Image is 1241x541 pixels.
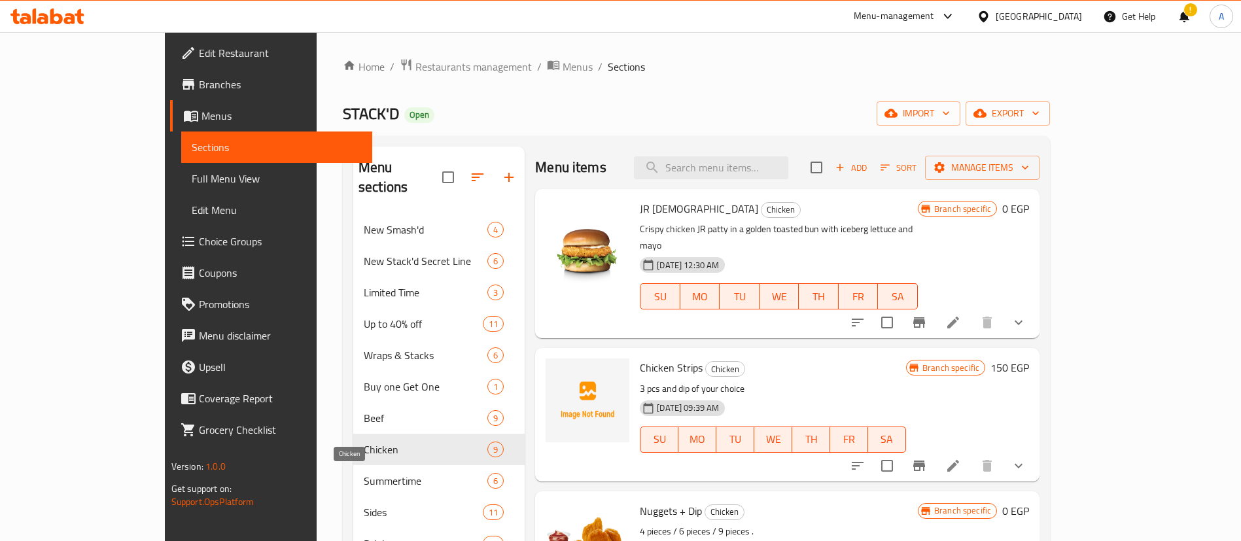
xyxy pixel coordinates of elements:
h6: 0 EGP [1002,502,1029,520]
span: Open [404,109,434,120]
span: Full Menu View [192,171,362,186]
a: Menus [547,58,593,75]
button: delete [971,450,1003,481]
span: export [976,105,1040,122]
div: Chicken [705,361,745,377]
span: Branch specific [917,362,985,374]
span: Chicken [364,442,487,457]
span: Summertime [364,473,487,489]
button: sort-choices [842,307,873,338]
span: Promotions [199,296,362,312]
img: JR Chick [546,200,629,283]
span: STACK'D [343,99,399,128]
a: Edit menu item [945,458,961,474]
div: Sides11 [353,497,525,528]
button: TH [799,283,839,309]
span: SU [646,430,673,449]
h2: Menu items [535,158,606,177]
div: Up to 40% off11 [353,308,525,340]
div: items [487,253,504,269]
span: 11 [483,506,503,519]
button: Add section [493,162,525,193]
span: Select to update [873,309,901,336]
svg: Show Choices [1011,458,1026,474]
button: SU [640,283,680,309]
span: 1.0.0 [205,458,226,475]
span: FR [835,430,863,449]
span: FR [844,287,873,306]
span: SU [646,287,674,306]
span: Coupons [199,265,362,281]
span: Nuggets + Dip [640,501,702,521]
span: New Smash'd [364,222,487,237]
button: SA [878,283,918,309]
img: Chicken Strips [546,358,629,442]
span: Menu disclaimer [199,328,362,343]
span: SA [883,287,913,306]
a: Upsell [170,351,372,383]
a: Menu disclaimer [170,320,372,351]
span: SA [873,430,901,449]
button: Add [830,158,872,178]
span: 6 [488,475,503,487]
div: Chicken [761,202,801,218]
span: Chicken [705,504,744,519]
div: items [487,347,504,363]
span: Upsell [199,359,362,375]
span: Limited Time [364,285,487,300]
span: 3 [488,287,503,299]
a: Coverage Report [170,383,372,414]
div: New Stack'd Secret Line6 [353,245,525,277]
span: 6 [488,349,503,362]
button: WE [760,283,799,309]
div: items [487,379,504,394]
a: Support.OpsPlatform [171,493,254,510]
span: 6 [488,255,503,268]
div: items [487,285,504,300]
span: Select to update [873,452,901,480]
li: / [390,59,394,75]
a: Menus [170,100,372,131]
div: Open [404,107,434,123]
a: Promotions [170,288,372,320]
div: Chicken9 [353,434,525,465]
button: show more [1003,307,1034,338]
span: Grocery Checklist [199,422,362,438]
span: TU [725,287,754,306]
span: JR [DEMOGRAPHIC_DATA] [640,199,758,218]
a: Edit Menu [181,194,372,226]
span: 1 [488,381,503,393]
span: New Stack'd Secret Line [364,253,487,269]
span: WE [765,287,794,306]
button: Branch-specific-item [903,450,935,481]
span: 9 [488,412,503,425]
a: Full Menu View [181,163,372,194]
div: Buy one Get One [364,379,487,394]
a: Edit menu item [945,315,961,330]
h6: 150 EGP [990,358,1029,377]
div: Beef9 [353,402,525,434]
a: Coupons [170,257,372,288]
button: delete [971,307,1003,338]
span: WE [760,430,787,449]
span: Sections [608,59,645,75]
div: New Smash'd4 [353,214,525,245]
span: Sort sections [462,162,493,193]
div: Menu-management [854,9,934,24]
span: Sides [364,504,483,520]
button: SU [640,427,678,453]
span: Chicken Strips [640,358,703,377]
button: TH [792,427,830,453]
span: Restaurants management [415,59,532,75]
h6: 0 EGP [1002,200,1029,218]
div: Limited Time3 [353,277,525,308]
nav: breadcrumb [343,58,1050,75]
a: Edit Restaurant [170,37,372,69]
a: Choice Groups [170,226,372,257]
svg: Show Choices [1011,315,1026,330]
button: FR [839,283,879,309]
div: Wraps & Stacks6 [353,340,525,371]
span: MO [684,430,711,449]
p: 4 pieces / 6 pieces / 9 pieces . [640,523,918,540]
button: TU [720,283,760,309]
